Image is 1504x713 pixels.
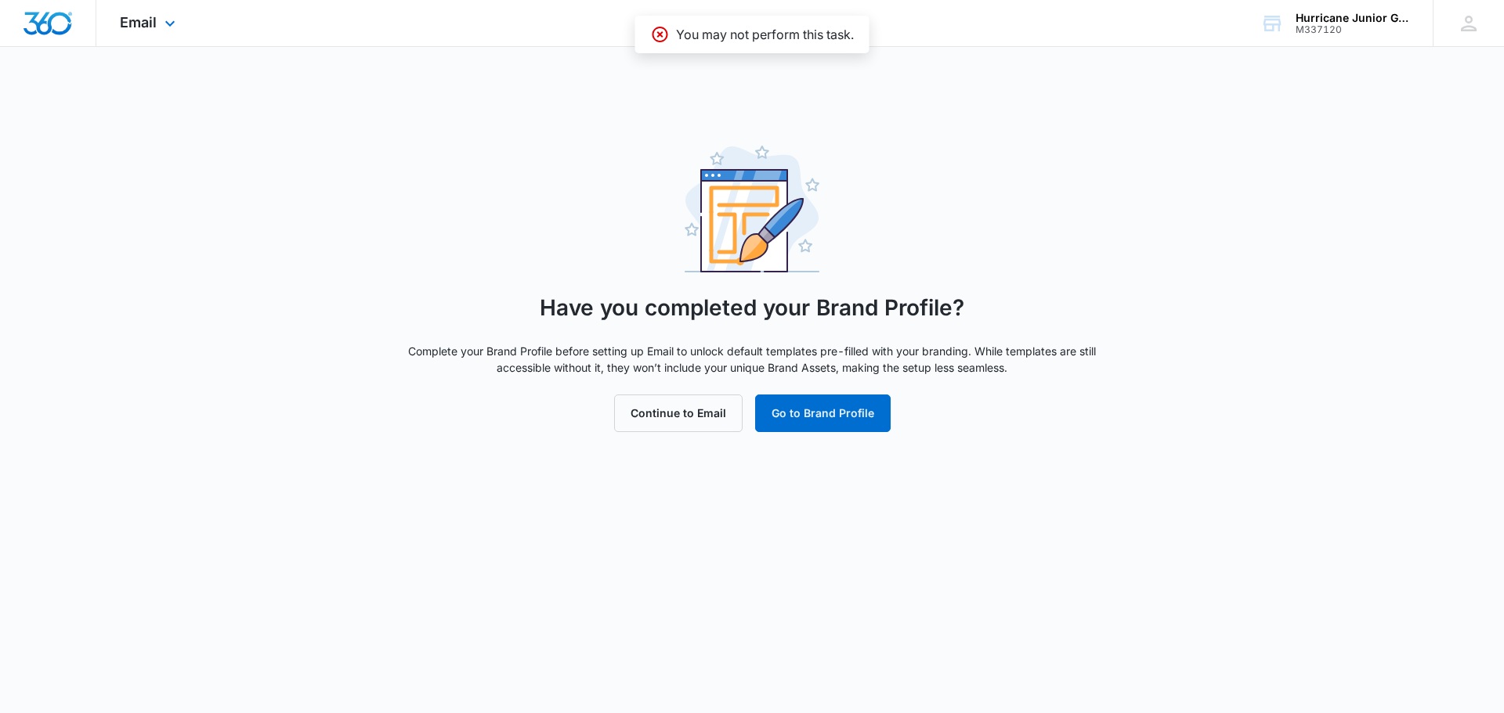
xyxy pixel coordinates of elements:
[120,14,157,31] span: Email
[540,291,964,324] h3: Have you completed your Brand Profile?
[614,394,743,432] button: Continue to Email
[1296,24,1410,35] div: account id
[755,394,891,432] button: Go to Brand Profile
[399,343,1104,376] p: Complete your Brand Profile before setting up Email to unlock default templates pre-filled with y...
[676,25,854,44] p: You may not perform this task.
[1296,12,1410,24] div: account name
[685,146,819,272] img: Setup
